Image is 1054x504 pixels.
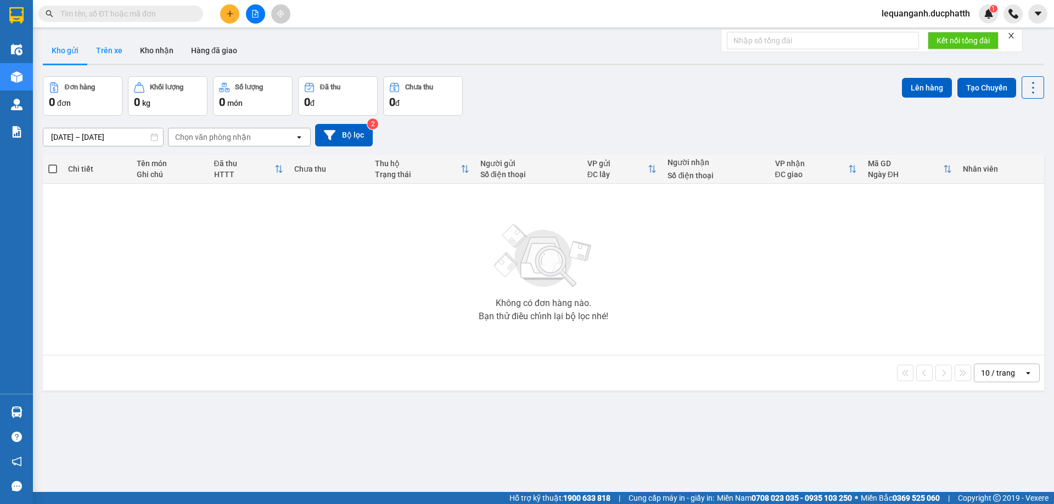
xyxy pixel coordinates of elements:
[11,126,23,138] img: solution-icon
[315,124,373,146] button: Bộ lọc
[855,496,858,500] span: ⚪️
[489,218,598,295] img: svg+xml;base64,PHN2ZyBjbGFzcz0ibGlzdC1wbHVnX19zdmciIHhtbG5zPSJodHRwOi8vd3d3LnczLm9yZy8yMDAwL3N2Zy...
[182,37,246,64] button: Hàng đã giao
[175,132,251,143] div: Chọn văn phòng nhận
[43,37,87,64] button: Kho gửi
[11,406,23,418] img: warehouse-icon
[861,492,940,504] span: Miền Bắc
[294,165,364,173] div: Chưa thu
[142,99,150,107] span: kg
[1024,369,1033,377] svg: open
[367,118,378,129] sup: 2
[57,99,71,107] span: đơn
[295,133,304,141] svg: open
[320,83,340,91] div: Đã thu
[991,5,995,13] span: 1
[752,494,852,502] strong: 0708 023 035 - 0935 103 250
[226,10,234,18] span: plus
[150,83,183,91] div: Khối lượng
[727,32,919,49] input: Nhập số tổng đài
[389,95,395,109] span: 0
[496,299,591,308] div: Không có đơn hàng nào.
[298,76,378,116] button: Đã thu0đ
[65,83,95,91] div: Đơn hàng
[214,170,275,179] div: HTTT
[46,10,53,18] span: search
[68,165,125,173] div: Chi tiết
[893,494,940,502] strong: 0369 525 060
[1033,9,1043,19] span: caret-down
[246,4,265,24] button: file-add
[137,159,203,168] div: Tên món
[49,95,55,109] span: 0
[137,170,203,179] div: Ghi chú
[948,492,950,504] span: |
[11,99,23,110] img: warehouse-icon
[219,95,225,109] span: 0
[862,155,957,184] th: Toggle SortBy
[868,159,943,168] div: Mã GD
[775,159,848,168] div: VP nhận
[11,71,23,83] img: warehouse-icon
[213,76,293,116] button: Số lượng0món
[587,159,648,168] div: VP gửi
[770,155,862,184] th: Toggle SortBy
[87,37,131,64] button: Trên xe
[375,170,461,179] div: Trạng thái
[214,159,275,168] div: Đã thu
[9,7,24,24] img: logo-vxr
[277,10,284,18] span: aim
[134,95,140,109] span: 0
[937,35,990,47] span: Kết nối tổng đài
[12,481,22,491] span: message
[43,128,163,146] input: Select a date range.
[868,170,943,179] div: Ngày ĐH
[619,492,620,504] span: |
[957,78,1016,98] button: Tạo Chuyến
[131,37,182,64] button: Kho nhận
[271,4,290,24] button: aim
[383,76,463,116] button: Chưa thu0đ
[220,4,239,24] button: plus
[1007,32,1015,39] span: close
[480,159,576,168] div: Người gửi
[395,99,400,107] span: đ
[405,83,433,91] div: Chưa thu
[993,494,1001,502] span: copyright
[963,165,1039,173] div: Nhân viên
[902,78,952,98] button: Lên hàng
[43,76,122,116] button: Đơn hàng0đơn
[990,5,997,13] sup: 1
[563,494,610,502] strong: 1900 633 818
[227,99,243,107] span: món
[582,155,663,184] th: Toggle SortBy
[928,32,999,49] button: Kết nối tổng đài
[668,171,764,180] div: Số điện thoại
[1028,4,1047,24] button: caret-down
[128,76,208,116] button: Khối lượng0kg
[509,492,610,504] span: Hỗ trợ kỹ thuật:
[1008,9,1018,19] img: phone-icon
[375,159,461,168] div: Thu hộ
[310,99,315,107] span: đ
[369,155,475,184] th: Toggle SortBy
[251,10,259,18] span: file-add
[479,312,608,321] div: Bạn thử điều chỉnh lại bộ lọc nhé!
[717,492,852,504] span: Miền Nam
[873,7,979,20] span: lequanganh.ducphatth
[480,170,576,179] div: Số điện thoại
[12,456,22,467] span: notification
[587,170,648,179] div: ĐC lấy
[12,432,22,442] span: question-circle
[981,367,1015,378] div: 10 / trang
[668,158,764,167] div: Người nhận
[11,44,23,55] img: warehouse-icon
[235,83,263,91] div: Số lượng
[304,95,310,109] span: 0
[775,170,848,179] div: ĐC giao
[629,492,714,504] span: Cung cấp máy in - giấy in:
[984,9,994,19] img: icon-new-feature
[209,155,289,184] th: Toggle SortBy
[60,8,190,20] input: Tìm tên, số ĐT hoặc mã đơn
